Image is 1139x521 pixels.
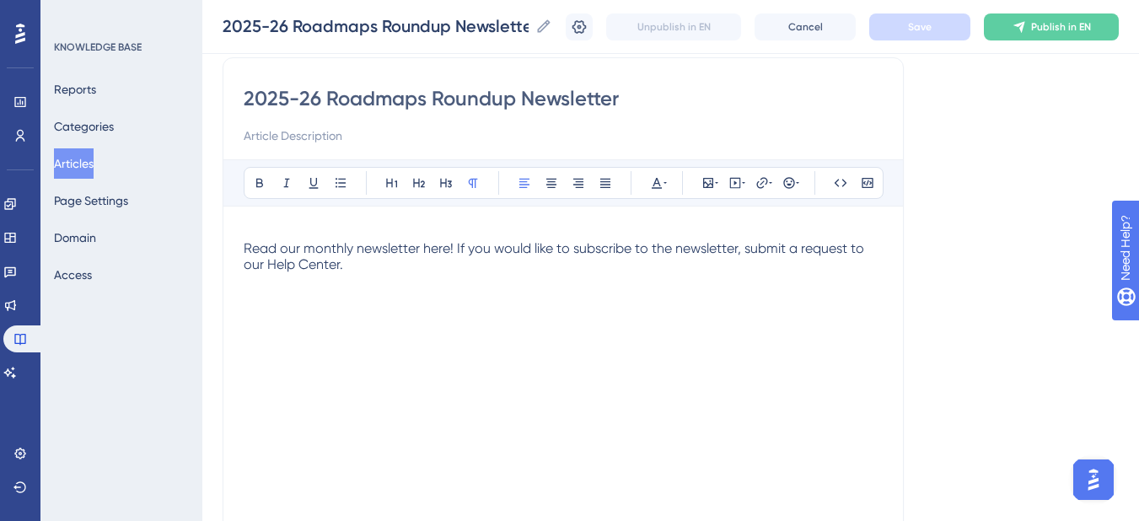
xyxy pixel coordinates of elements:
[244,126,883,146] input: Article Description
[54,185,128,216] button: Page Settings
[637,20,711,34] span: Unpublish in EN
[54,111,114,142] button: Categories
[755,13,856,40] button: Cancel
[54,260,92,290] button: Access
[40,4,105,24] span: Need Help?
[1031,20,1091,34] span: Publish in EN
[54,223,96,253] button: Domain
[54,74,96,105] button: Reports
[984,13,1119,40] button: Publish in EN
[908,20,932,34] span: Save
[788,20,823,34] span: Cancel
[606,13,741,40] button: Unpublish in EN
[244,240,868,272] span: Read our monthly newsletter here! If you would like to subscribe to the newsletter, submit a requ...
[244,85,883,112] input: Article Title
[869,13,970,40] button: Save
[54,148,94,179] button: Articles
[1068,454,1119,505] iframe: UserGuiding AI Assistant Launcher
[54,40,142,54] div: KNOWLEDGE BASE
[223,14,529,38] input: Article Name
